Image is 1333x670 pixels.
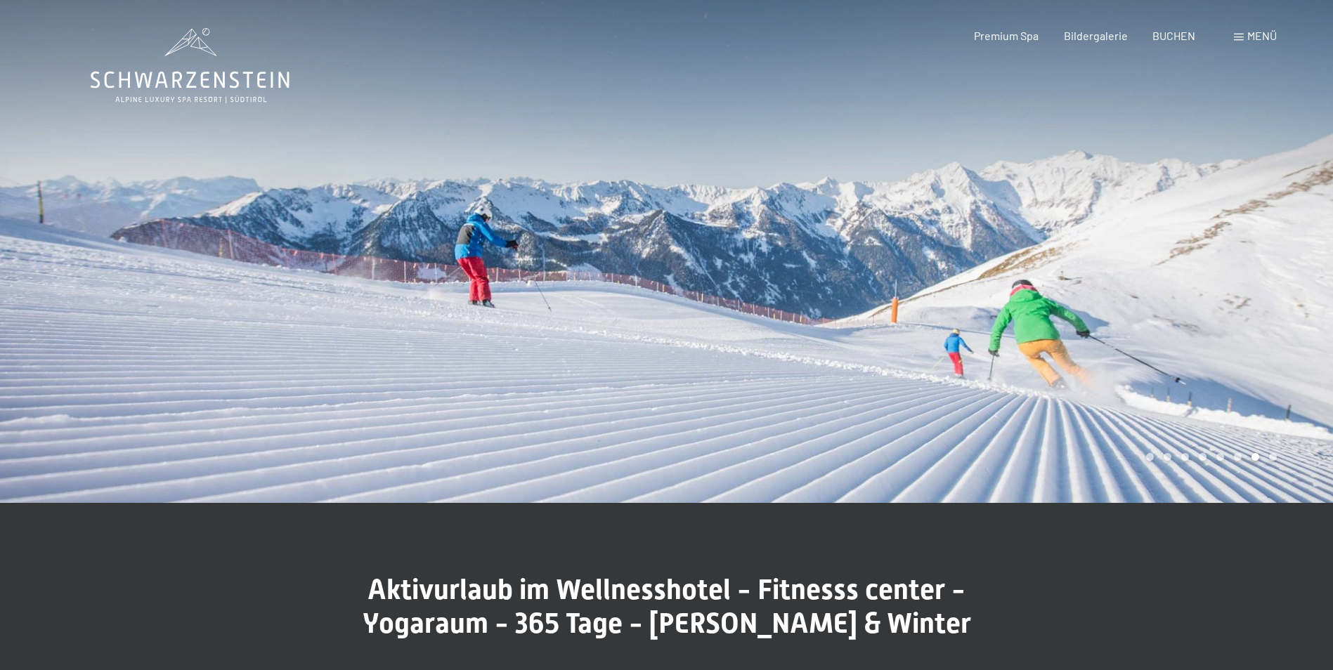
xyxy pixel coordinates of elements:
[974,29,1039,42] a: Premium Spa
[1141,453,1277,461] div: Carousel Pagination
[1234,453,1242,461] div: Carousel Page 6
[1181,453,1189,461] div: Carousel Page 3
[1152,29,1195,42] a: BUCHEN
[1269,453,1277,461] div: Carousel Page 8
[363,573,971,640] span: Aktivurlaub im Wellnesshotel - Fitnesss center - Yogaraum - 365 Tage - [PERSON_NAME] & Winter
[1164,453,1171,461] div: Carousel Page 2
[1064,29,1128,42] a: Bildergalerie
[1251,453,1259,461] div: Carousel Page 7 (Current Slide)
[1216,453,1224,461] div: Carousel Page 5
[1199,453,1207,461] div: Carousel Page 4
[1146,453,1154,461] div: Carousel Page 1
[1247,29,1277,42] span: Menü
